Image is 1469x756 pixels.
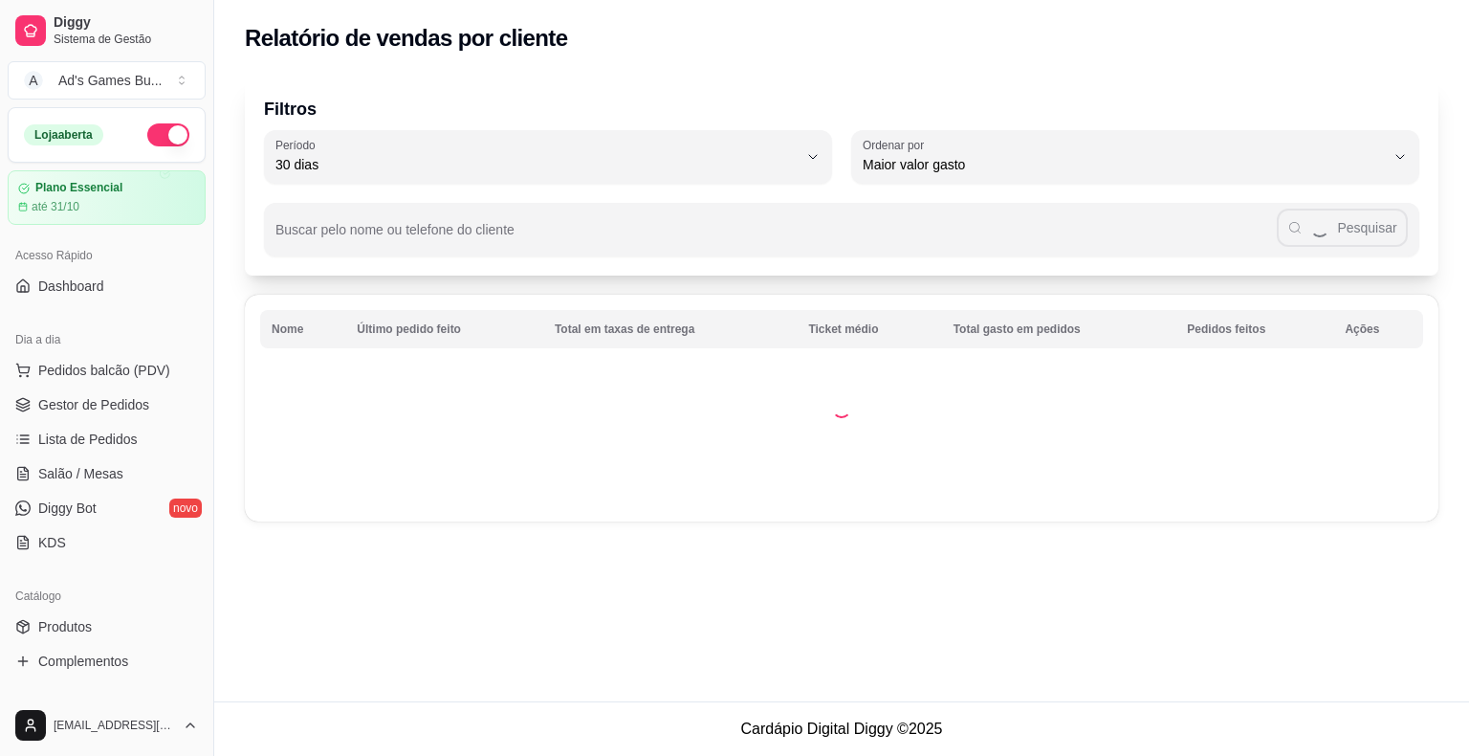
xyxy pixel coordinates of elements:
[54,14,198,32] span: Diggy
[38,464,123,483] span: Salão / Mesas
[54,32,198,47] span: Sistema de Gestão
[8,527,206,558] a: KDS
[245,23,568,54] h2: Relatório de vendas por cliente
[264,96,1419,122] p: Filtros
[8,611,206,642] a: Produtos
[8,355,206,386] button: Pedidos balcão (PDV)
[54,718,175,733] span: [EMAIL_ADDRESS][DOMAIN_NAME]
[8,424,206,455] a: Lista de Pedidos
[38,533,66,552] span: KDS
[38,395,149,414] span: Gestor de Pedidos
[863,155,1385,174] span: Maior valor gasto
[275,228,1277,247] input: Buscar pelo nome ou telefone do cliente
[38,617,92,636] span: Produtos
[8,271,206,301] a: Dashboard
[8,458,206,489] a: Salão / Mesas
[8,61,206,100] button: Select a team
[8,581,206,611] div: Catálogo
[35,181,122,195] article: Plano Essencial
[851,130,1419,184] button: Ordenar porMaior valor gasto
[58,71,163,90] div: Ad's Games Bu ...
[275,155,798,174] span: 30 dias
[147,123,189,146] button: Alterar Status
[38,652,128,671] span: Complementos
[38,430,138,449] span: Lista de Pedidos
[8,646,206,677] a: Complementos
[8,702,206,748] button: [EMAIL_ADDRESS][DOMAIN_NAME]
[32,199,79,214] article: até 31/10
[214,701,1469,756] footer: Cardápio Digital Diggy © 2025
[24,124,103,145] div: Loja aberta
[863,137,931,153] label: Ordenar por
[264,130,832,184] button: Período30 dias
[38,277,104,296] span: Dashboard
[8,240,206,271] div: Acesso Rápido
[8,324,206,355] div: Dia a dia
[8,8,206,54] a: DiggySistema de Gestão
[8,389,206,420] a: Gestor de Pedidos
[275,137,321,153] label: Período
[8,170,206,225] a: Plano Essencialaté 31/10
[38,499,97,518] span: Diggy Bot
[832,399,851,418] div: Loading
[8,493,206,523] a: Diggy Botnovo
[24,71,43,90] span: A
[38,361,170,380] span: Pedidos balcão (PDV)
